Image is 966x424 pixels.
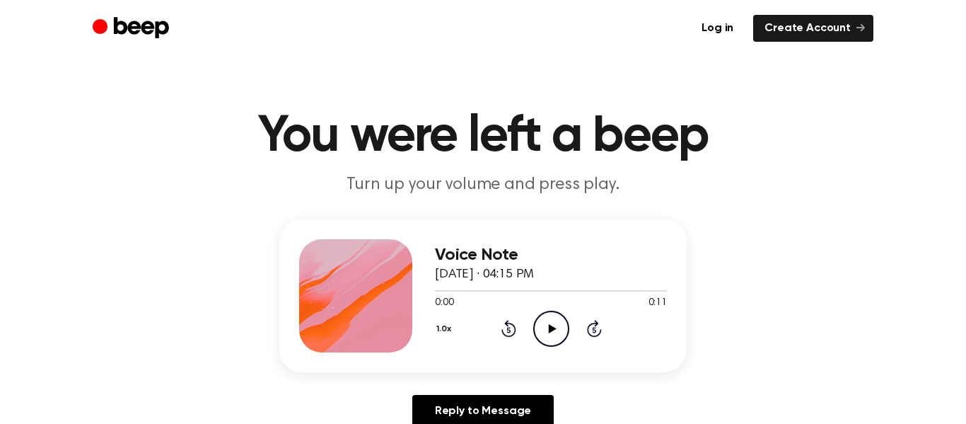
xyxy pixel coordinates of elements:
a: Log in [690,15,745,42]
a: Beep [93,15,173,42]
span: 0:00 [435,296,453,311]
h1: You were left a beep [121,111,845,162]
button: 1.0x [435,317,457,341]
p: Turn up your volume and press play. [211,173,755,197]
a: Create Account [753,15,873,42]
span: [DATE] · 04:15 PM [435,268,534,281]
h3: Voice Note [435,246,667,265]
span: 0:11 [648,296,667,311]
